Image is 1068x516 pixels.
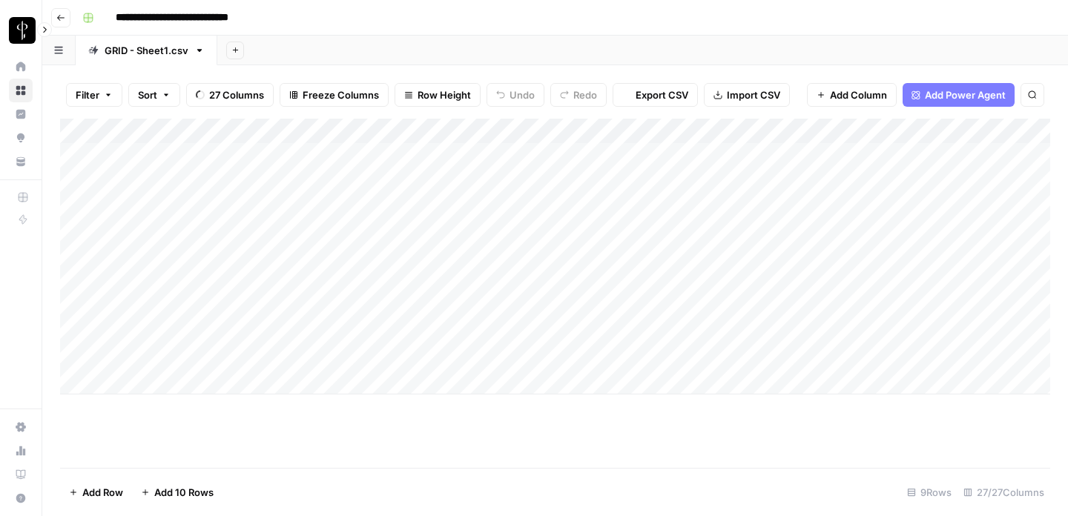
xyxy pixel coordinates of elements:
[830,87,887,102] span: Add Column
[613,83,698,107] button: Export CSV
[9,55,33,79] a: Home
[487,83,544,107] button: Undo
[9,79,33,102] a: Browse
[280,83,389,107] button: Freeze Columns
[138,87,157,102] span: Sort
[807,83,897,107] button: Add Column
[186,83,274,107] button: 27 Columns
[154,485,214,500] span: Add 10 Rows
[60,480,132,504] button: Add Row
[9,439,33,463] a: Usage
[132,480,222,504] button: Add 10 Rows
[636,87,688,102] span: Export CSV
[209,87,264,102] span: 27 Columns
[704,83,790,107] button: Import CSV
[9,463,33,486] a: Learning Hub
[76,87,99,102] span: Filter
[9,12,33,49] button: Workspace: LP Production Workloads
[925,87,1006,102] span: Add Power Agent
[418,87,471,102] span: Row Height
[9,126,33,150] a: Opportunities
[550,83,607,107] button: Redo
[303,87,379,102] span: Freeze Columns
[727,87,780,102] span: Import CSV
[9,415,33,439] a: Settings
[76,36,217,65] a: GRID - Sheet1.csv
[9,102,33,126] a: Insights
[82,485,123,500] span: Add Row
[9,486,33,510] button: Help + Support
[901,480,957,504] div: 9 Rows
[510,87,535,102] span: Undo
[395,83,481,107] button: Row Height
[128,83,180,107] button: Sort
[66,83,122,107] button: Filter
[573,87,597,102] span: Redo
[9,150,33,173] a: Your Data
[9,17,36,44] img: LP Production Workloads Logo
[957,480,1050,504] div: 27/27 Columns
[105,43,188,58] div: GRID - Sheet1.csv
[903,83,1015,107] button: Add Power Agent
